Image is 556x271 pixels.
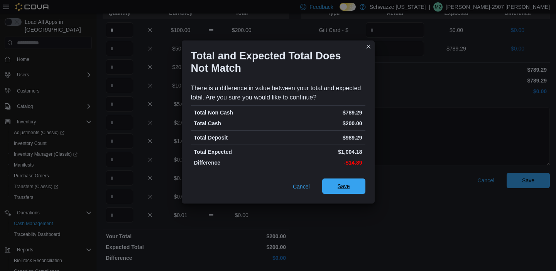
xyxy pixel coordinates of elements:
[194,134,277,141] p: Total Deposit
[280,109,362,116] p: $789.29
[338,182,350,190] span: Save
[293,183,310,190] span: Cancel
[194,120,277,127] p: Total Cash
[322,178,365,194] button: Save
[191,50,359,74] h1: Total and Expected Total Does Not Match
[194,109,277,116] p: Total Non Cash
[194,159,277,167] p: Difference
[364,42,373,51] button: Closes this modal window
[290,179,313,194] button: Cancel
[280,148,362,156] p: $1,004.18
[280,120,362,127] p: $200.00
[194,148,277,156] p: Total Expected
[280,159,362,167] p: -$14.89
[191,84,365,102] div: There is a difference in value between your total and expected total. Are you sure you would like...
[280,134,362,141] p: $989.29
